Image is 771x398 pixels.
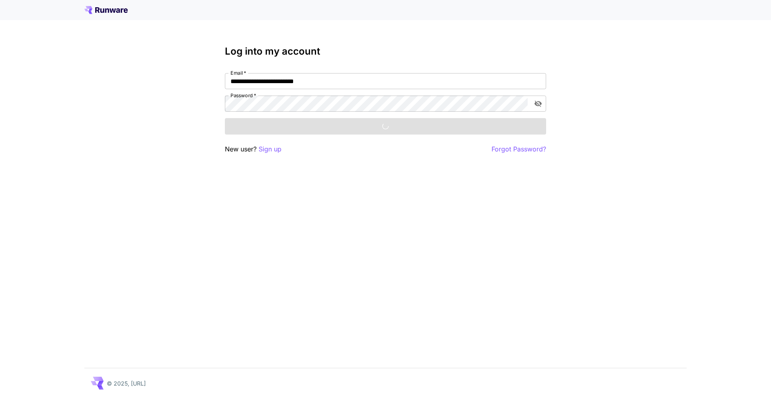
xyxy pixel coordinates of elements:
p: New user? [225,144,281,154]
p: © 2025, [URL] [107,379,146,388]
h3: Log into my account [225,46,546,57]
label: Email [230,69,246,76]
label: Password [230,92,256,99]
button: Sign up [259,144,281,154]
button: Forgot Password? [492,144,546,154]
button: toggle password visibility [531,96,545,111]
